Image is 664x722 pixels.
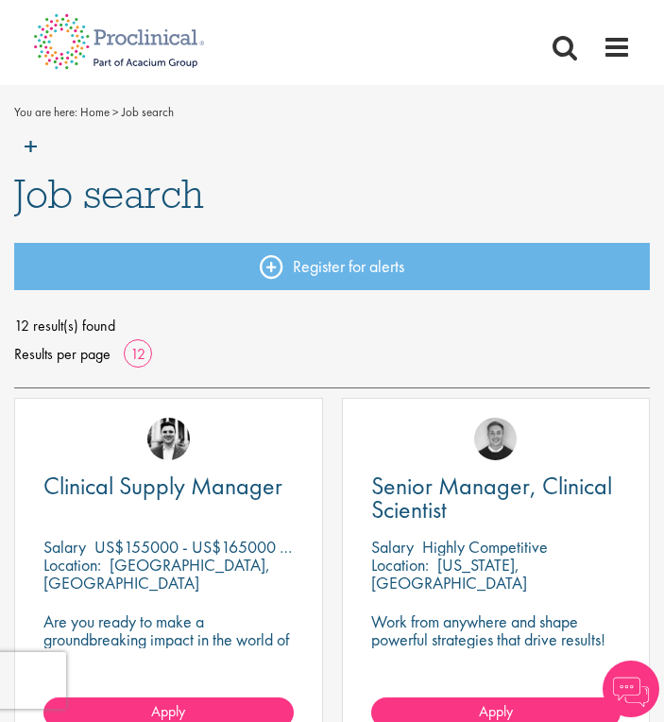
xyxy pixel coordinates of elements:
span: Location: [371,554,429,576]
p: Work from anywhere and shape powerful strategies that drive results! Enjoy the freedom of remote ... [371,612,621,684]
p: Are you ready to make a groundbreaking impact in the world of biotechnology? Join a growing compa... [43,612,294,702]
span: Senior Manager, Clinical Scientist [371,470,612,525]
span: You are here: [14,104,77,120]
span: Salary [43,536,86,558]
a: Clinical Supply Manager [43,474,294,498]
p: [US_STATE], [GEOGRAPHIC_DATA] [371,554,527,593]
span: Clinical Supply Manager [43,470,282,502]
img: Chatbot [603,661,659,717]
span: Salary [371,536,414,558]
span: Job search [14,168,204,219]
span: Results per page [14,340,111,369]
p: US$155000 - US$165000 per annum [94,536,348,558]
span: Apply [479,701,513,721]
a: 12 [124,344,152,364]
span: 12 result(s) found [14,312,650,340]
p: Highly Competitive [422,536,548,558]
img: Bo Forsen [474,418,517,460]
span: Location: [43,554,101,576]
a: Senior Manager, Clinical Scientist [371,474,621,522]
img: Edward Little [147,418,190,460]
span: Apply [151,701,185,721]
a: Register for alerts [14,243,650,290]
p: [GEOGRAPHIC_DATA], [GEOGRAPHIC_DATA] [43,554,270,593]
